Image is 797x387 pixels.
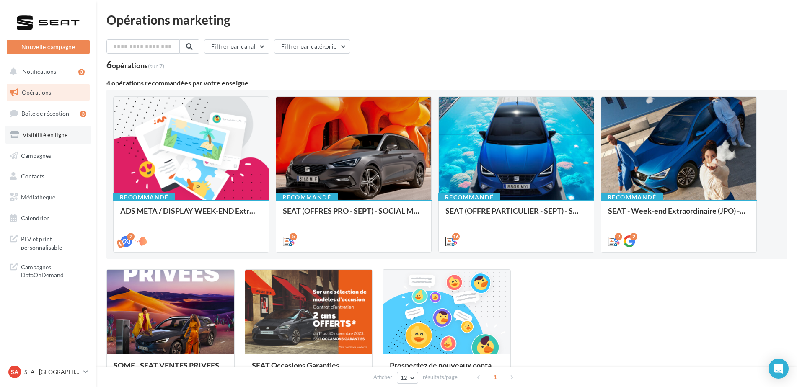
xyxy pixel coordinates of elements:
[438,193,500,202] div: Recommandé
[5,63,88,80] button: Notifications 3
[7,40,90,54] button: Nouvelle campagne
[290,233,297,240] div: 5
[401,374,408,381] span: 12
[5,188,91,206] a: Médiathèque
[21,152,51,159] span: Campagnes
[7,364,90,380] a: SA SEAT [GEOGRAPHIC_DATA]
[608,206,750,223] div: SEAT - Week-end Extraordinaire (JPO) - GENERIQUE SEPT / OCTOBRE
[21,214,49,222] span: Calendrier
[769,359,789,379] div: Open Intercom Messenger
[5,168,91,185] a: Contacts
[274,39,350,54] button: Filtrer par catégorie
[11,368,18,376] span: SA
[21,173,44,180] span: Contacts
[127,233,135,240] div: 2
[283,206,424,223] div: SEAT (OFFRES PRO - SEPT) - SOCIAL MEDIA
[113,193,175,202] div: Recommandé
[21,193,55,201] span: Médiathèque
[22,89,51,96] span: Opérations
[5,258,91,283] a: Campagnes DataOnDemand
[21,261,86,279] span: Campagnes DataOnDemand
[630,233,637,240] div: 2
[397,372,418,384] button: 12
[615,233,622,240] div: 2
[276,193,338,202] div: Recommandé
[373,373,392,381] span: Afficher
[80,111,86,117] div: 3
[5,230,91,255] a: PLV et print personnalisable
[148,62,164,70] span: (sur 7)
[106,80,787,86] div: 4 opérations recommandées par votre enseigne
[445,206,587,223] div: SEAT (OFFRE PARTICULIER - SEPT) - SOCIAL MEDIA
[22,68,56,75] span: Notifications
[78,69,85,75] div: 3
[5,147,91,165] a: Campagnes
[120,206,262,223] div: ADS META / DISPLAY WEEK-END Extraordinaire (JPO) Septembre 2025
[489,370,502,384] span: 1
[601,193,663,202] div: Recommandé
[23,131,67,138] span: Visibilité en ligne
[106,60,164,70] div: 6
[204,39,269,54] button: Filtrer par canal
[5,209,91,227] a: Calendrier
[5,104,91,122] a: Boîte de réception3
[5,126,91,144] a: Visibilité en ligne
[114,361,228,378] div: SOME - SEAT VENTES PRIVEES
[106,13,787,26] div: Opérations marketing
[24,368,80,376] p: SEAT [GEOGRAPHIC_DATA]
[252,361,366,378] div: SEAT Occasions Garanties
[5,84,91,101] a: Opérations
[452,233,460,240] div: 16
[21,233,86,251] span: PLV et print personnalisable
[390,361,504,378] div: Prospectez de nouveaux contacts
[21,110,69,117] span: Boîte de réception
[423,373,458,381] span: résultats/page
[112,62,164,69] div: opérations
